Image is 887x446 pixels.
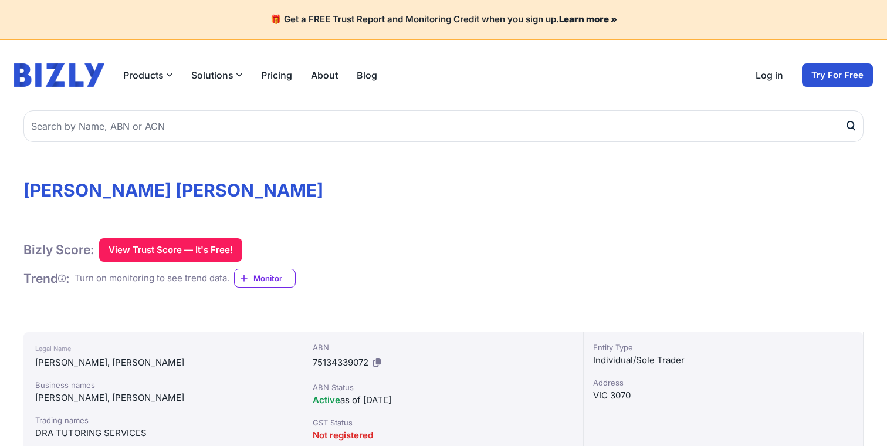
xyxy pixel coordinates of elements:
input: Search by Name, ABN or ACN [23,110,864,142]
span: Not registered [313,430,373,441]
span: Active [313,394,340,406]
div: ABN Status [313,381,573,393]
div: DRA TUTORING SERVICES [35,426,291,440]
div: ABN [313,342,573,353]
div: Business names [35,379,291,391]
div: as of [DATE] [313,393,573,407]
div: Individual/Sole Trader [593,353,854,367]
a: Try For Free [802,63,873,87]
div: Turn on monitoring to see trend data. [75,272,229,285]
a: Log in [756,68,783,82]
h4: 🎁 Get a FREE Trust Report and Monitoring Credit when you sign up. [14,14,873,25]
span: Monitor [253,272,295,284]
h1: [PERSON_NAME] [PERSON_NAME] [23,180,864,201]
button: View Trust Score — It's Free! [99,238,242,262]
h1: Trend : [23,271,70,286]
div: [PERSON_NAME], [PERSON_NAME] [35,391,291,405]
a: Blog [357,68,377,82]
div: GST Status [313,417,573,428]
div: Entity Type [593,342,854,353]
div: Trading names [35,414,291,426]
a: Learn more » [559,13,617,25]
span: 75134339072 [313,357,368,368]
button: Products [123,68,172,82]
a: Pricing [261,68,292,82]
div: Legal Name [35,342,291,356]
button: Solutions [191,68,242,82]
h1: Bizly Score: [23,242,94,258]
a: About [311,68,338,82]
a: Monitor [234,269,296,288]
div: VIC 3070 [593,388,854,403]
div: Address [593,377,854,388]
div: [PERSON_NAME], [PERSON_NAME] [35,356,291,370]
